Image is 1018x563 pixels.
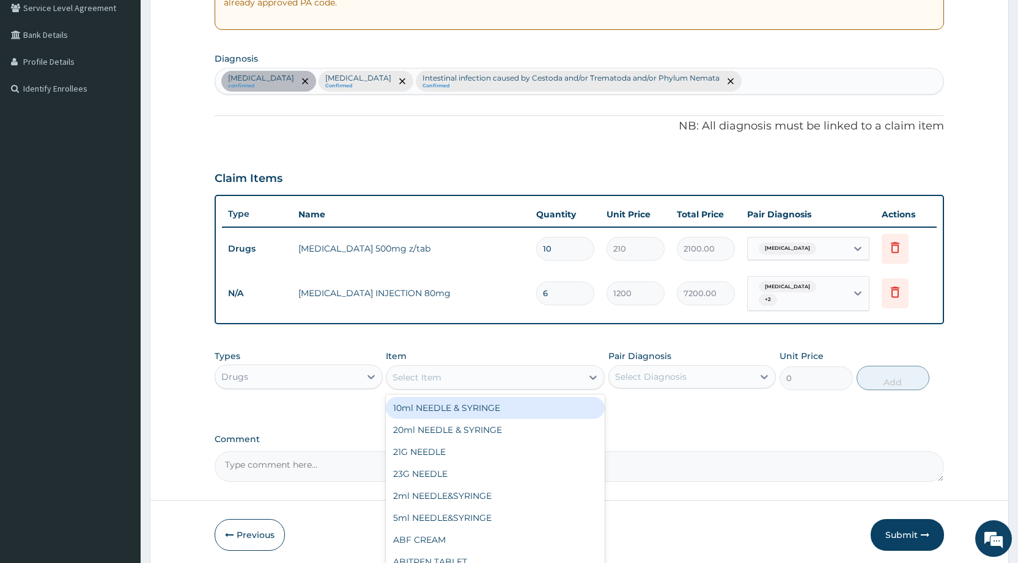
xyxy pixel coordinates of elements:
[386,529,605,551] div: ABF CREAM
[300,76,311,87] span: remove selection option
[759,281,816,293] span: [MEDICAL_DATA]
[23,61,50,92] img: d_794563401_company_1708531726252_794563401
[397,76,408,87] span: remove selection option
[422,73,720,83] p: Intestinal infection caused by Cestoda and/or Trematoda and/or Phylum Nemata
[871,519,944,551] button: Submit
[222,238,292,260] td: Drugs
[671,202,741,227] th: Total Price
[530,202,600,227] th: Quantity
[600,202,671,227] th: Unit Price
[71,154,169,277] span: We're online!
[222,282,292,305] td: N/A
[780,350,824,362] label: Unit Price
[386,485,605,507] div: 2ml NEEDLE&SYRINGE
[857,366,929,390] button: Add
[725,76,736,87] span: remove selection option
[741,202,876,227] th: Pair Diagnosis
[386,350,407,362] label: Item
[876,202,937,227] th: Actions
[615,371,687,383] div: Select Diagnosis
[215,434,944,445] label: Comment
[422,83,720,89] small: Confirmed
[386,507,605,529] div: 5ml NEEDLE&SYRINGE
[215,118,944,134] p: NB: All diagnosis must be linked to a claim item
[6,333,233,376] textarea: Type your message and hit 'Enter'
[64,68,205,84] div: Chat with us now
[292,236,530,261] td: [MEDICAL_DATA] 500mg z/tab
[228,83,294,89] small: confirmed
[292,281,530,305] td: [MEDICAL_DATA] INJECTION 80mg
[759,294,777,306] span: + 2
[222,203,292,225] th: Type
[215,172,282,186] h3: Claim Items
[608,350,671,362] label: Pair Diagnosis
[215,519,285,551] button: Previous
[201,6,230,35] div: Minimize live chat window
[292,202,530,227] th: Name
[325,73,391,83] p: [MEDICAL_DATA]
[386,397,605,419] div: 10ml NEEDLE & SYRINGE
[386,463,605,485] div: 23G NEEDLE
[215,53,258,65] label: Diagnosis
[393,371,441,383] div: Select Item
[759,242,816,255] span: [MEDICAL_DATA]
[386,441,605,463] div: 21G NEEDLE
[386,419,605,441] div: 20ml NEEDLE & SYRINGE
[228,73,294,83] p: [MEDICAL_DATA]
[221,371,248,383] div: Drugs
[325,83,391,89] small: Confirmed
[215,351,240,361] label: Types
